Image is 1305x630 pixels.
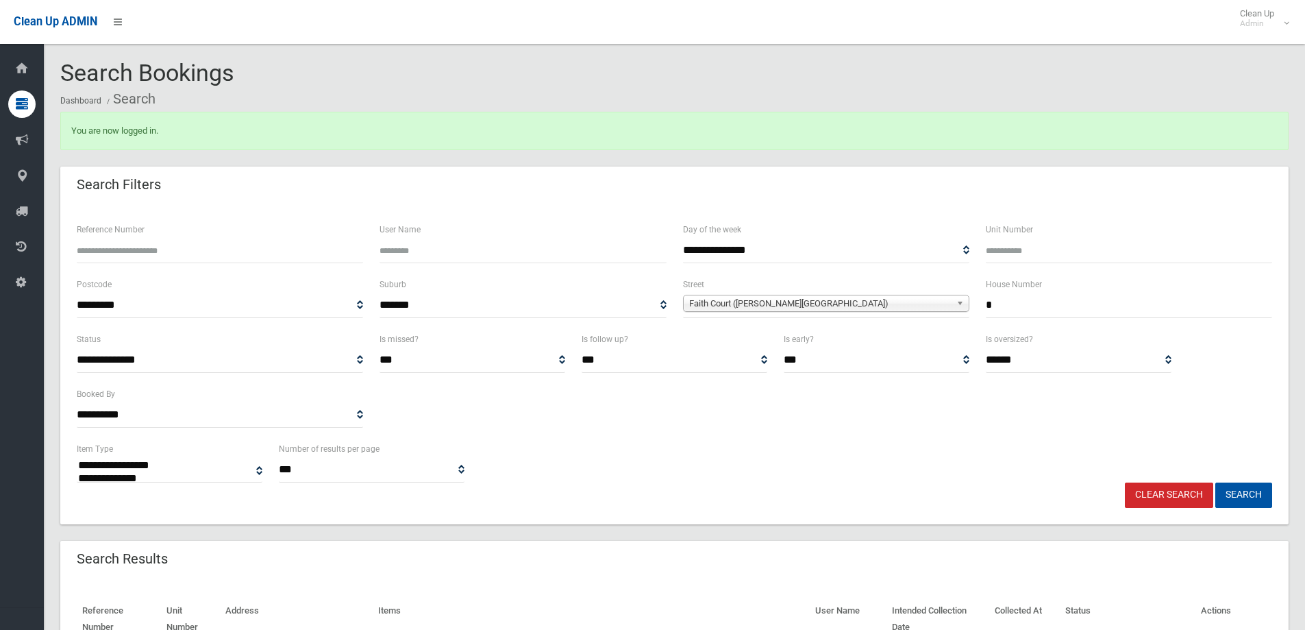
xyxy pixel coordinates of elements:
[380,277,406,292] label: Suburb
[60,112,1289,150] div: You are now logged in.
[986,222,1033,237] label: Unit Number
[986,332,1033,347] label: Is oversized?
[60,96,101,106] a: Dashboard
[77,222,145,237] label: Reference Number
[60,171,177,198] header: Search Filters
[60,59,234,86] span: Search Bookings
[380,222,421,237] label: User Name
[60,546,184,572] header: Search Results
[683,222,741,237] label: Day of the week
[14,15,97,28] span: Clean Up ADMIN
[1125,483,1213,508] a: Clear Search
[784,332,814,347] label: Is early?
[986,277,1042,292] label: House Number
[1240,19,1274,29] small: Admin
[77,277,112,292] label: Postcode
[689,295,951,312] span: Faith Court ([PERSON_NAME][GEOGRAPHIC_DATA])
[77,441,113,457] label: Item Type
[1215,483,1272,508] button: Search
[380,332,419,347] label: Is missed?
[1233,8,1288,29] span: Clean Up
[77,387,115,402] label: Booked By
[582,332,628,347] label: Is follow up?
[279,441,380,457] label: Number of results per page
[77,332,101,347] label: Status
[103,86,156,112] li: Search
[683,277,704,292] label: Street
